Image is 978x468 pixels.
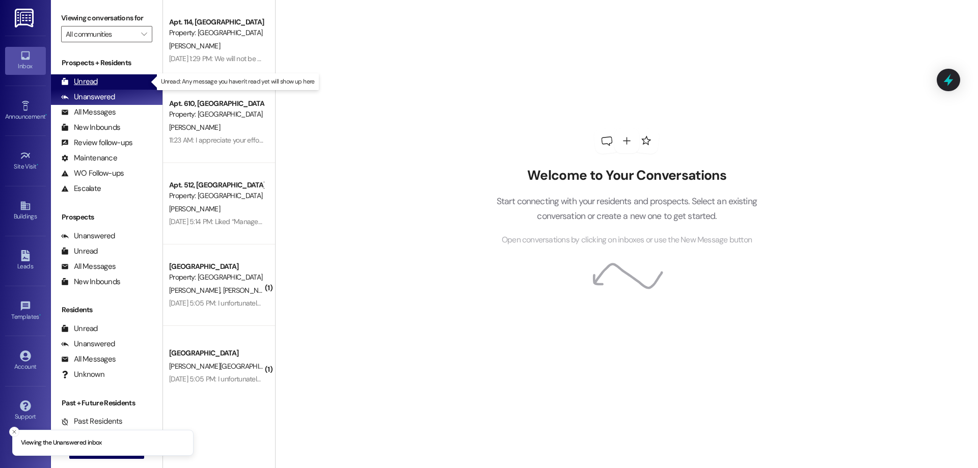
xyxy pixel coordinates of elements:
[61,339,115,349] div: Unanswered
[169,286,223,295] span: [PERSON_NAME]
[61,369,104,380] div: Unknown
[61,323,98,334] div: Unread
[481,194,772,223] p: Start connecting with your residents and prospects. Select an existing conversation or create a n...
[51,58,162,68] div: Prospects + Residents
[61,122,120,133] div: New Inbounds
[21,438,102,448] p: Viewing the Unanswered inbox
[502,234,752,246] span: Open conversations by clicking on inboxes or use the New Message button
[169,217,885,226] div: [DATE] 5:14 PM: Liked “Management [GEOGRAPHIC_DATA] ([GEOGRAPHIC_DATA]): When will you be out? I ...
[61,261,116,272] div: All Messages
[169,272,263,283] div: Property: [GEOGRAPHIC_DATA]
[61,354,116,365] div: All Messages
[169,180,263,190] div: Apt. 512, [GEOGRAPHIC_DATA]
[61,137,132,148] div: Review follow-ups
[169,261,263,272] div: [GEOGRAPHIC_DATA]
[5,297,46,325] a: Templates •
[39,312,41,319] span: •
[61,153,117,163] div: Maintenance
[5,47,46,74] a: Inbox
[169,109,263,120] div: Property: [GEOGRAPHIC_DATA]
[169,204,220,213] span: [PERSON_NAME]
[61,416,123,427] div: Past Residents
[5,247,46,274] a: Leads
[61,277,120,287] div: New Inbounds
[161,77,315,86] p: Unread: Any message you haven't read yet will show up here
[169,362,288,371] span: [PERSON_NAME][GEOGRAPHIC_DATA]
[169,190,263,201] div: Property: [GEOGRAPHIC_DATA]
[61,246,98,257] div: Unread
[223,286,338,295] span: [PERSON_NAME][GEOGRAPHIC_DATA]
[37,161,38,169] span: •
[169,41,220,50] span: [PERSON_NAME]
[61,107,116,118] div: All Messages
[61,76,98,87] div: Unread
[5,147,46,175] a: Site Visit •
[45,112,47,119] span: •
[169,348,263,359] div: [GEOGRAPHIC_DATA]
[5,197,46,225] a: Buildings
[51,398,162,408] div: Past + Future Residents
[61,10,152,26] label: Viewing conversations for
[51,212,162,223] div: Prospects
[169,135,300,145] div: 11:23 AM: I appreciate your efforts, thank you!
[5,397,46,425] a: Support
[169,98,263,109] div: Apt. 610, [GEOGRAPHIC_DATA]
[169,123,220,132] span: [PERSON_NAME]
[15,9,36,27] img: ResiDesk Logo
[141,30,147,38] i: 
[169,54,313,63] div: [DATE] 1:29 PM: We will not be renewing our lease
[61,92,115,102] div: Unanswered
[61,231,115,241] div: Unanswered
[61,168,124,179] div: WO Follow-ups
[9,427,19,437] button: Close toast
[61,183,101,194] div: Escalate
[51,305,162,315] div: Residents
[169,27,263,38] div: Property: [GEOGRAPHIC_DATA]
[66,26,136,42] input: All communities
[481,168,772,184] h2: Welcome to Your Conversations
[5,347,46,375] a: Account
[169,17,263,27] div: Apt. 114, [GEOGRAPHIC_DATA]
